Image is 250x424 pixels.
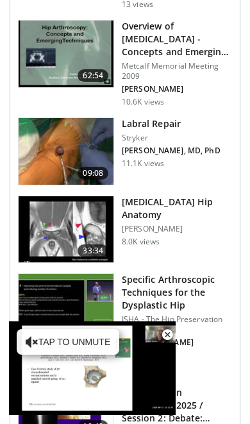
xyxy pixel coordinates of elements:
[17,329,119,355] button: Tap to unmute
[19,118,113,185] img: -TiYc6krEQGNAzh35hMDoxOjBrOw-uIx_2.150x105_q85_crop-smart_upscale.jpg
[9,321,176,415] video-js: Video Player
[18,273,232,360] a: 11:26 Specific Arthroscopic Techniques for the Dysplastic Hip ISHA - The Hip Preservation Society...
[122,97,164,107] p: 10.6K views
[122,133,221,143] p: Stryker
[122,117,221,130] h3: Labral Repair
[122,196,232,221] h3: [MEDICAL_DATA] Hip Anatomy
[154,321,180,348] button: Close
[122,158,164,169] p: 11.1K views
[122,237,160,247] p: 8.0K views
[18,20,232,107] a: 62:54 Overview of [MEDICAL_DATA] - Concepts and Emerging Techniques Metcalf Memorial Meeting 2009...
[122,20,232,58] h3: Overview of [MEDICAL_DATA] - Concepts and Emerging Techniques
[122,337,232,348] p: O. [PERSON_NAME]
[78,244,108,257] span: 33:34
[19,21,113,87] img: 678363_3.png.150x105_q85_crop-smart_upscale.jpg
[19,274,113,341] img: f3a57732-caec-4c58-bff9-989b2ce484ad.150x105_q85_crop-smart_upscale.jpg
[122,273,232,312] h3: Specific Arthroscopic Techniques for the Dysplastic Hip
[19,196,113,263] img: ce40c9b7-1c3f-4938-bcbb-e63dda164a4c.150x105_q85_crop-smart_upscale.jpg
[122,84,232,94] p: [PERSON_NAME]
[78,167,108,180] span: 09:08
[122,61,232,81] p: Metcalf Memorial Meeting 2009
[122,224,232,234] p: [PERSON_NAME]
[18,196,232,264] a: 33:34 [MEDICAL_DATA] Hip Anatomy [PERSON_NAME] 8.0K views
[122,146,221,156] p: [PERSON_NAME], MD, PhD
[18,117,232,185] a: 09:08 Labral Repair Stryker [PERSON_NAME], MD, PhD 11.1K views
[122,314,232,335] p: ISHA - The Hip Preservation Society
[78,69,108,82] span: 62:54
